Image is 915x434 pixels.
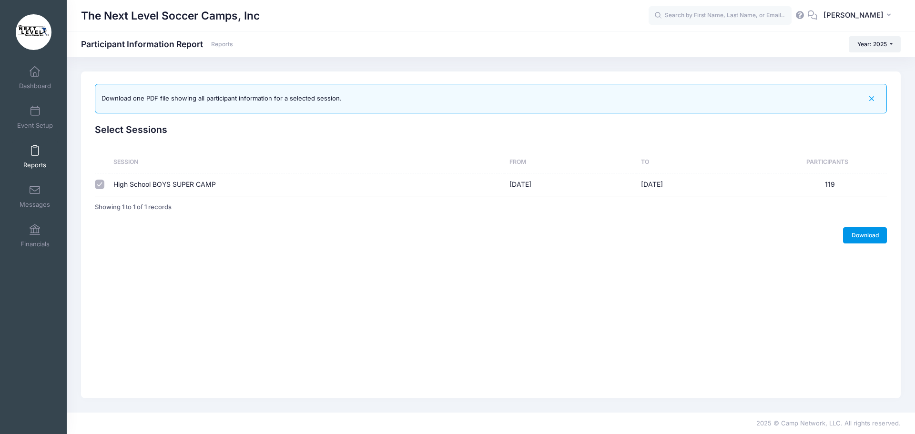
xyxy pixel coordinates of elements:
[95,124,887,135] h2: Select Sessions
[95,196,172,218] div: Showing 1 to 1 of 1 records
[16,14,51,50] img: The Next Level Soccer Camps, Inc
[823,10,884,20] span: [PERSON_NAME]
[768,151,887,173] th: Participants
[20,201,50,209] span: Messages
[211,41,233,48] a: Reports
[23,161,46,169] span: Reports
[12,61,58,94] a: Dashboard
[12,101,58,134] a: Event Setup
[20,240,50,248] span: Financials
[505,151,636,173] th: From
[817,5,901,27] button: [PERSON_NAME]
[636,173,768,196] td: [DATE]
[756,419,901,427] span: 2025 © Camp Network, LLC. All rights reserved.
[81,39,233,49] h1: Participant Information Report
[843,227,887,243] a: Download
[109,173,505,196] td: High School BOYS SUPER CAMP
[12,140,58,173] a: Reports
[636,151,768,173] th: To
[12,180,58,213] a: Messages
[857,40,887,48] span: Year: 2025
[505,173,636,196] td: [DATE]
[17,121,53,130] span: Event Setup
[12,219,58,252] a: Financials
[19,82,51,90] span: Dashboard
[109,151,505,173] th: Session
[649,6,792,25] input: Search by First Name, Last Name, or Email...
[849,36,901,52] button: Year: 2025
[81,5,260,27] h1: The Next Level Soccer Camps, Inc
[102,94,342,103] div: Download one PDF file showing all participant information for a selected session.
[768,173,887,196] td: 119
